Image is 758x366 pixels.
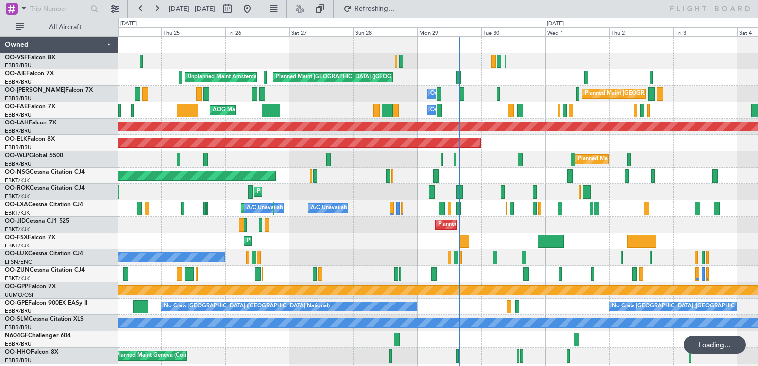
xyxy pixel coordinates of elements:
span: [DATE] - [DATE] [169,4,215,13]
div: Planned Maint Geneva (Cointrin) [116,348,197,363]
div: Planned Maint Kortrijk-[GEOGRAPHIC_DATA] [438,217,554,232]
span: OO-FAE [5,104,28,110]
a: LFSN/ENC [5,258,32,266]
span: OO-ZUN [5,267,30,273]
a: EBBR/BRU [5,78,32,86]
div: A/C Unavailable [311,201,352,216]
a: EBKT/KJK [5,226,30,233]
a: EBBR/BRU [5,111,32,119]
div: Mon 29 [417,27,481,36]
div: [DATE] [547,20,564,28]
span: OO-ELK [5,136,27,142]
div: Sun 28 [353,27,417,36]
span: OO-ROK [5,185,30,191]
span: N604GF [5,333,28,339]
span: OO-WLP [5,153,29,159]
a: OO-GPEFalcon 900EX EASy II [5,300,87,306]
div: Wed 1 [545,27,609,36]
button: Refreshing... [339,1,398,17]
a: OO-VSFFalcon 8X [5,55,55,61]
a: EBKT/KJK [5,177,30,184]
div: AOG Maint [US_STATE] ([GEOGRAPHIC_DATA]) [213,103,333,118]
a: EBBR/BRU [5,144,32,151]
span: Refreshing... [354,5,395,12]
a: OO-ELKFalcon 8X [5,136,55,142]
a: EBBR/BRU [5,62,32,69]
span: OO-SLM [5,316,29,322]
a: N604GFChallenger 604 [5,333,71,339]
div: Loading... [684,336,746,354]
span: OO-HHO [5,349,31,355]
a: OO-LUXCessna Citation CJ4 [5,251,83,257]
a: OO-ZUNCessna Citation CJ4 [5,267,85,273]
a: EBBR/BRU [5,95,32,102]
a: EBKT/KJK [5,209,30,217]
a: OO-NSGCessna Citation CJ4 [5,169,85,175]
a: OO-AIEFalcon 7X [5,71,54,77]
span: OO-AIE [5,71,26,77]
span: OO-LUX [5,251,28,257]
div: Planned Maint Kortrijk-[GEOGRAPHIC_DATA] [247,234,362,248]
span: OO-VSF [5,55,28,61]
div: Sat 27 [289,27,353,36]
button: All Aircraft [11,19,108,35]
a: EBBR/BRU [5,357,32,364]
div: Planned Maint [GEOGRAPHIC_DATA] ([GEOGRAPHIC_DATA]) [276,70,432,85]
a: EBBR/BRU [5,127,32,135]
a: EBKT/KJK [5,242,30,249]
span: OO-[PERSON_NAME] [5,87,65,93]
span: OO-FSX [5,235,28,241]
span: OO-GPP [5,284,28,290]
div: Thu 2 [609,27,673,36]
a: OO-JIDCessna CJ1 525 [5,218,69,224]
span: OO-GPE [5,300,28,306]
a: OO-LAHFalcon 7X [5,120,56,126]
a: OO-HHOFalcon 8X [5,349,58,355]
div: [DATE] [120,20,137,28]
div: Planned Maint Milan (Linate) [578,152,649,167]
span: OO-LAH [5,120,29,126]
a: EBKT/KJK [5,275,30,282]
div: No Crew [GEOGRAPHIC_DATA] ([GEOGRAPHIC_DATA] National) [164,299,330,314]
div: Unplanned Maint Amsterdam (Schiphol) [188,70,288,85]
a: OO-GPPFalcon 7X [5,284,56,290]
a: EBKT/KJK [5,193,30,200]
a: UUMO/OSF [5,291,35,299]
div: Owner Melsbroek Air Base [430,86,498,101]
div: A/C Unavailable [GEOGRAPHIC_DATA] ([GEOGRAPHIC_DATA] National) [247,201,431,216]
div: Owner Melsbroek Air Base [430,103,498,118]
a: OO-FSXFalcon 7X [5,235,55,241]
a: EBBR/BRU [5,324,32,331]
span: OO-NSG [5,169,30,175]
input: Trip Number [30,1,87,16]
a: OO-FAEFalcon 7X [5,104,55,110]
div: Fri 26 [225,27,289,36]
span: OO-JID [5,218,26,224]
div: Fri 3 [673,27,737,36]
a: EBBR/BRU [5,160,32,168]
span: All Aircraft [26,24,105,31]
span: OO-LXA [5,202,28,208]
div: Thu 25 [161,27,225,36]
a: EBBR/BRU [5,307,32,315]
a: EBBR/BRU [5,340,32,348]
a: OO-[PERSON_NAME]Falcon 7X [5,87,93,93]
a: OO-LXACessna Citation CJ4 [5,202,83,208]
div: Planned Maint Kortrijk-[GEOGRAPHIC_DATA] [257,184,373,199]
div: Wed 24 [97,27,161,36]
a: OO-WLPGlobal 5500 [5,153,63,159]
a: OO-SLMCessna Citation XLS [5,316,84,322]
a: OO-ROKCessna Citation CJ4 [5,185,85,191]
div: Tue 30 [481,27,545,36]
